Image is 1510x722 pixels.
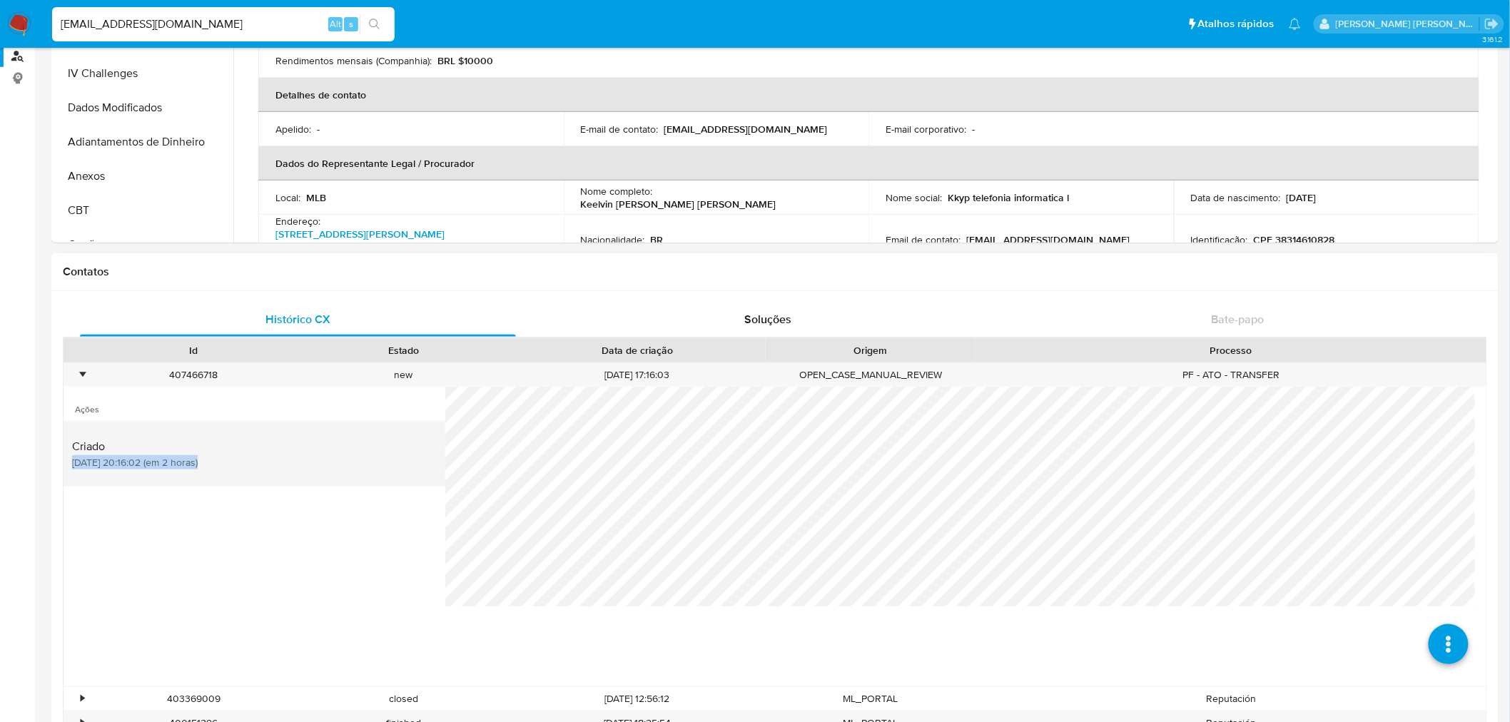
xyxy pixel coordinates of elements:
[651,233,664,246] p: BR
[55,125,233,159] button: Adiantamentos de Dinheiro
[1289,18,1301,30] a: Notificações
[1191,233,1248,246] p: Identificação :
[518,343,756,357] div: Data de criação
[298,363,508,387] div: new
[948,191,1069,204] p: Kkyp telefonia informatica l
[1212,311,1265,327] span: Bate-papo
[766,687,976,711] div: ML_PORTAL
[886,191,942,204] p: Nome social :
[63,265,1487,279] h1: Contatos
[275,123,311,136] p: Apelido :
[55,228,233,262] button: Cartões
[55,91,233,125] button: Dados Modificados
[1254,233,1335,246] p: CPF 38314610828
[275,240,541,265] h4: CP: 11700410 - [GEOGRAPHIC_DATA], [GEOGRAPHIC_DATA], [GEOGRAPHIC_DATA]
[976,687,1486,711] div: Reputación
[1198,16,1275,31] span: Atalhos rápidos
[886,233,961,246] p: Email de contato :
[98,343,288,357] div: Id
[744,311,791,327] span: Soluções
[317,123,320,136] p: -
[258,146,1479,180] th: Dados do Representante Legal / Procurador
[1336,17,1480,31] p: sabrina.lima@mercadopago.com.br
[275,54,432,67] p: Rendimentos mensais (Companhia) :
[88,687,298,711] div: 403369009
[581,233,645,246] p: Nacionalidade :
[72,456,198,469] span: [DATE] 20:16:02 (em 2 horas)
[349,17,353,31] span: s
[360,14,389,34] button: search-icon
[776,343,966,357] div: Origem
[1482,34,1503,45] span: 3.161.2
[508,363,766,387] div: [DATE] 17:16:03
[766,363,976,387] div: OPEN_CASE_MANUAL_REVIEW
[275,191,300,204] p: Local :
[966,233,1130,246] p: [EMAIL_ADDRESS][DOMAIN_NAME]
[664,123,828,136] p: [EMAIL_ADDRESS][DOMAIN_NAME]
[55,56,233,91] button: IV Challenges
[1484,16,1499,31] a: Sair
[972,123,975,136] p: -
[985,343,1476,357] div: Processo
[258,78,1479,112] th: Detalhes de contato
[581,185,653,198] p: Nome completo :
[1191,191,1281,204] p: Data de nascimento :
[275,227,445,241] a: [STREET_ADDRESS][PERSON_NAME]
[52,15,395,34] input: Pesquise usuários ou casos...
[81,368,84,382] div: •
[265,311,330,327] span: Histórico CX
[306,191,326,204] p: MLB
[330,17,341,31] span: Alt
[72,439,198,454] span: Criado
[437,54,493,67] p: BRL $10000
[886,123,966,136] p: E-mail corporativo :
[1287,191,1317,204] p: [DATE]
[976,363,1486,387] div: PF - ATO - TRANSFER
[275,215,320,228] p: Endereço :
[508,687,766,711] div: [DATE] 12:56:12
[55,193,233,228] button: CBT
[581,123,659,136] p: E-mail de contato :
[88,363,298,387] div: 407466718
[81,692,84,706] div: •
[298,687,508,711] div: closed
[308,343,498,357] div: Estado
[64,387,445,421] span: Ações
[581,198,776,210] p: Keelvin [PERSON_NAME] [PERSON_NAME]
[55,159,233,193] button: Anexos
